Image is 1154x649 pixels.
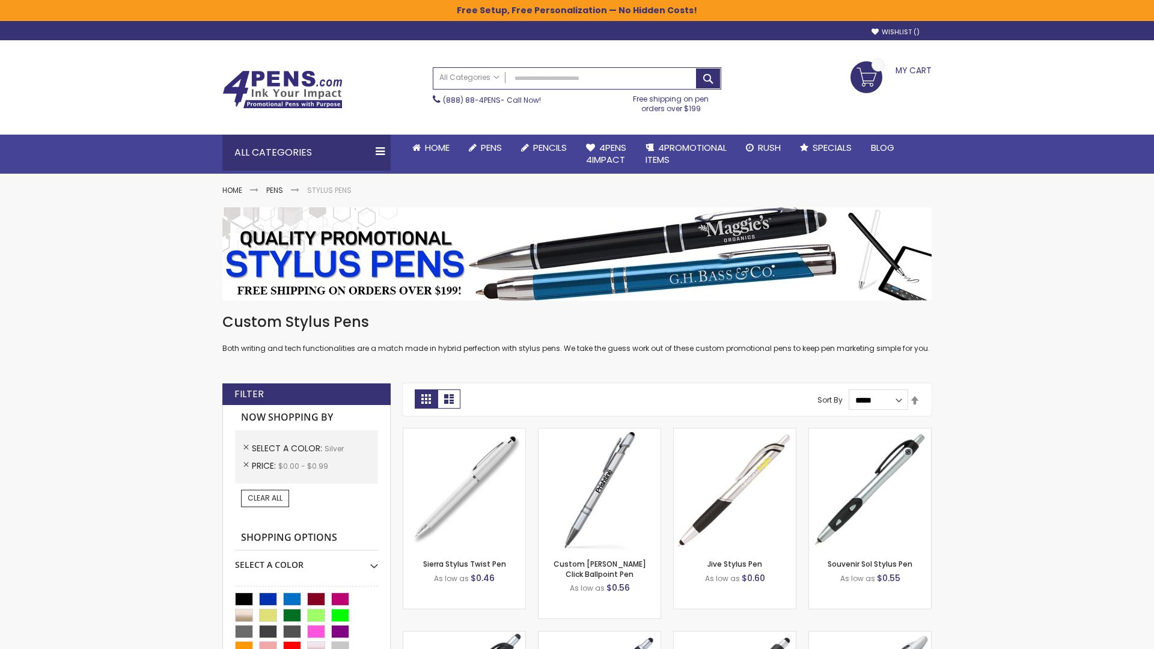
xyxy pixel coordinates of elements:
[790,135,861,161] a: Specials
[861,135,904,161] a: Blog
[234,388,264,401] strong: Filter
[459,135,511,161] a: Pens
[533,141,567,154] span: Pencils
[222,207,932,300] img: Stylus Pens
[235,525,378,551] strong: Shopping Options
[278,461,328,471] span: $0.00 - $0.99
[403,428,525,438] a: Stypen-35-Silver
[621,90,722,114] div: Free shipping on pen orders over $199
[705,573,740,583] span: As low as
[235,550,378,571] div: Select A Color
[325,443,344,454] span: Silver
[736,135,790,161] a: Rush
[539,428,661,550] img: Custom Alex II Click Ballpoint Pen-Silver
[809,428,931,438] a: Souvenir Sol Stylus Pen-Silver
[425,141,450,154] span: Home
[840,573,875,583] span: As low as
[403,135,459,161] a: Home
[758,141,781,154] span: Rush
[248,493,282,503] span: Clear All
[586,141,626,166] span: 4Pens 4impact
[403,631,525,641] a: React Stylus Grip Pen-Silver
[877,572,900,584] span: $0.55
[403,428,525,550] img: Stypen-35-Silver
[636,135,736,174] a: 4PROMOTIONALITEMS
[871,141,894,154] span: Blog
[707,559,762,569] a: Jive Stylus Pen
[222,312,932,332] h1: Custom Stylus Pens
[742,572,765,584] span: $0.60
[809,428,931,550] img: Souvenir Sol Stylus Pen-Silver
[817,395,843,405] label: Sort By
[570,583,605,593] span: As low as
[415,389,438,409] strong: Grid
[222,312,932,354] div: Both writing and tech functionalities are a match made in hybrid perfection with stylus pens. We ...
[674,428,796,438] a: Jive Stylus Pen-Silver
[481,141,502,154] span: Pens
[674,631,796,641] a: Souvenir® Emblem Stylus Pen-Silver
[433,68,505,88] a: All Categories
[471,572,495,584] span: $0.46
[235,405,378,430] strong: Now Shopping by
[511,135,576,161] a: Pencils
[606,582,630,594] span: $0.56
[434,573,469,583] span: As low as
[252,460,278,472] span: Price
[554,559,646,579] a: Custom [PERSON_NAME] Click Ballpoint Pen
[443,95,501,105] a: (888) 88-4PENS
[539,428,661,438] a: Custom Alex II Click Ballpoint Pen-Silver
[423,559,506,569] a: Sierra Stylus Twist Pen
[222,70,343,109] img: 4Pens Custom Pens and Promotional Products
[443,95,541,105] span: - Call Now!
[828,559,912,569] a: Souvenir Sol Stylus Pen
[252,442,325,454] span: Select A Color
[539,631,661,641] a: Epiphany Stylus Pens-Silver
[872,28,920,37] a: Wishlist
[439,73,499,82] span: All Categories
[222,135,391,171] div: All Categories
[576,135,636,174] a: 4Pens4impact
[266,185,283,195] a: Pens
[241,490,289,507] a: Clear All
[222,185,242,195] a: Home
[674,428,796,550] img: Jive Stylus Pen-Silver
[809,631,931,641] a: Twist Highlighter-Pen Stylus Combo-Silver
[646,141,727,166] span: 4PROMOTIONAL ITEMS
[813,141,852,154] span: Specials
[307,185,352,195] strong: Stylus Pens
